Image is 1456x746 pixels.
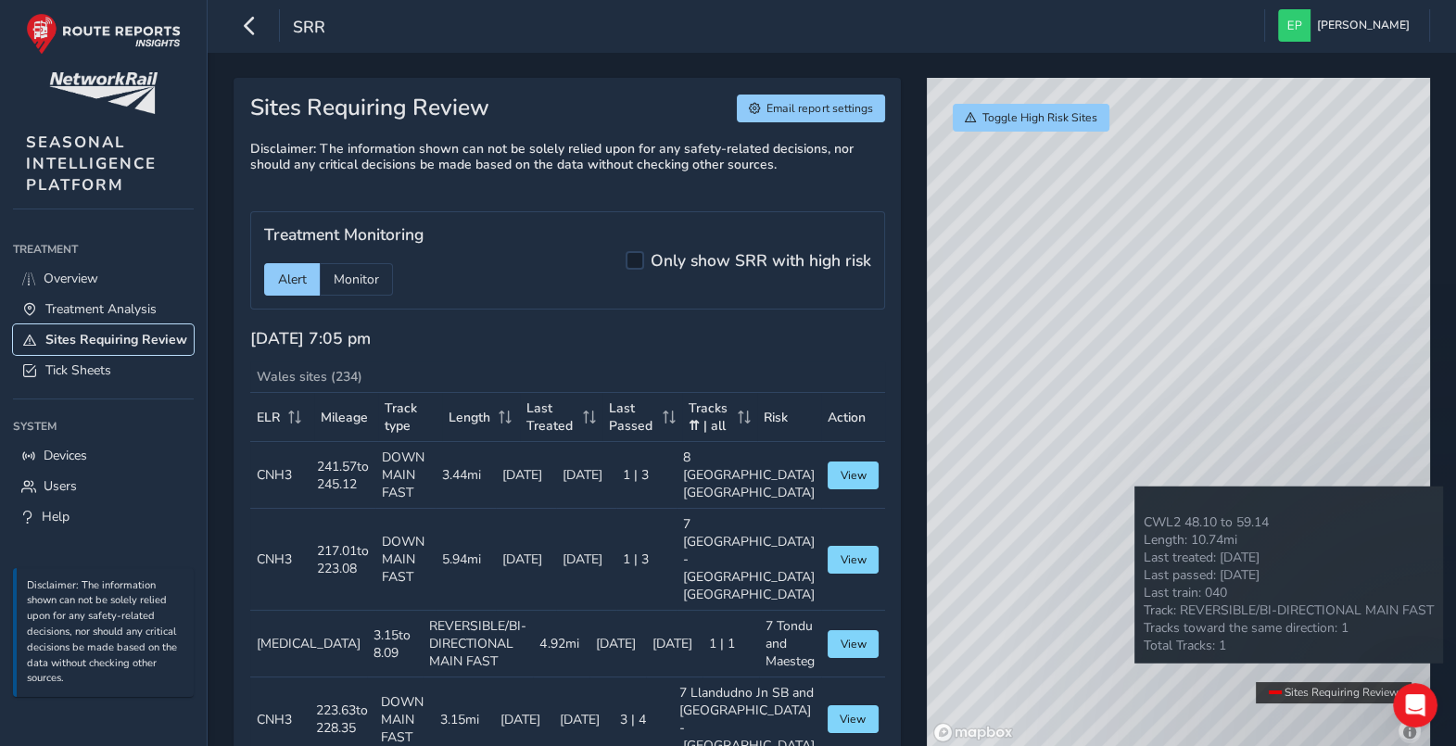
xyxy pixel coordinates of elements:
[526,399,576,435] span: Last Treated
[609,399,656,435] span: Last Passed
[496,509,556,611] td: [DATE]
[264,263,320,296] div: Alert
[449,409,490,426] span: Length
[317,458,369,493] div: 241.57 to 245.12
[766,101,872,116] span: Email report settings
[840,552,866,567] span: View
[42,508,70,525] span: Help
[677,442,821,509] td: 8 [GEOGRAPHIC_DATA] [GEOGRAPHIC_DATA]
[13,412,194,440] div: System
[616,509,677,611] td: 1 | 3
[764,409,788,426] span: Risk
[264,225,424,245] h5: Treatment Monitoring
[840,712,866,727] span: View
[27,578,184,688] p: Disclaimer: The information shown can not be solely relied upon for any safety-related decisions,...
[317,542,369,577] div: 217.01 to 223.08
[250,509,310,611] td: CNH3
[533,611,589,677] td: 4.92mi
[44,477,77,495] span: Users
[257,409,280,426] span: ELR
[250,142,885,173] h6: Disclaimer: The information shown can not be solely relied upon for any safety-related decisions,...
[13,501,194,532] a: Help
[375,442,436,509] td: DOWN MAIN FAST
[13,263,194,294] a: Overview
[385,399,436,435] span: Track type
[13,235,194,263] div: Treatment
[556,442,616,509] td: [DATE]
[44,270,98,287] span: Overview
[1393,683,1437,727] iframe: Intercom live chat
[1278,9,1310,42] img: diamond-layout
[828,546,879,574] button: View
[375,509,436,611] td: DOWN MAIN FAST
[45,361,111,379] span: Tick Sheets
[828,409,866,426] span: Action
[651,251,871,271] h5: Only show SRR with high risk
[257,368,362,386] span: Wales sites (234)
[1285,685,1399,700] span: Sites Requiring Review
[44,447,87,464] span: Devices
[759,611,821,677] td: 7 Tondu and Maesteg
[703,611,759,677] td: 1 | 1
[45,331,187,348] span: Sites Requiring Review
[293,16,325,42] span: srr
[250,95,489,122] h3: Sites Requiring Review
[321,409,368,426] span: Mileage
[828,705,879,733] button: View
[320,263,393,296] div: Monitor
[13,324,194,355] a: Sites Requiring Review
[13,294,194,324] a: Treatment Analysis
[436,509,496,611] td: 5.94mi
[828,630,879,658] button: View
[982,110,1097,125] span: Toggle High Risk Sites
[13,355,194,386] a: Tick Sheets
[646,611,703,677] td: [DATE]
[496,442,556,509] td: [DATE]
[278,271,307,288] span: Alert
[1278,9,1416,42] button: [PERSON_NAME]
[13,471,194,501] a: Users
[689,399,731,435] span: Tracks ⇈ | all
[737,95,885,122] button: Email report settings
[423,611,533,677] td: REVERSIBLE/BI-DIRECTIONAL MAIN FAST
[373,626,411,662] div: 3.15 to 8.09
[840,468,866,483] span: View
[26,132,157,196] span: SEASONAL INTELLIGENCE PLATFORM
[250,329,371,348] h5: [DATE] 7:05 pm
[250,442,310,509] td: CNH3
[13,440,194,471] a: Devices
[840,637,866,651] span: View
[49,72,158,114] img: customer logo
[26,13,181,55] img: rr logo
[589,611,646,677] td: [DATE]
[616,442,677,509] td: 1 | 3
[677,509,821,611] td: 7 [GEOGRAPHIC_DATA] - [GEOGRAPHIC_DATA] [GEOGRAPHIC_DATA]
[953,104,1110,132] button: Toggle High Risk Sites
[334,271,379,288] span: Monitor
[45,300,157,318] span: Treatment Analysis
[828,462,879,489] button: View
[1317,9,1410,42] span: [PERSON_NAME]
[556,509,616,611] td: [DATE]
[316,702,368,737] div: 223.63 to 228.35
[250,611,367,677] td: [MEDICAL_DATA]
[436,442,496,509] td: 3.44mi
